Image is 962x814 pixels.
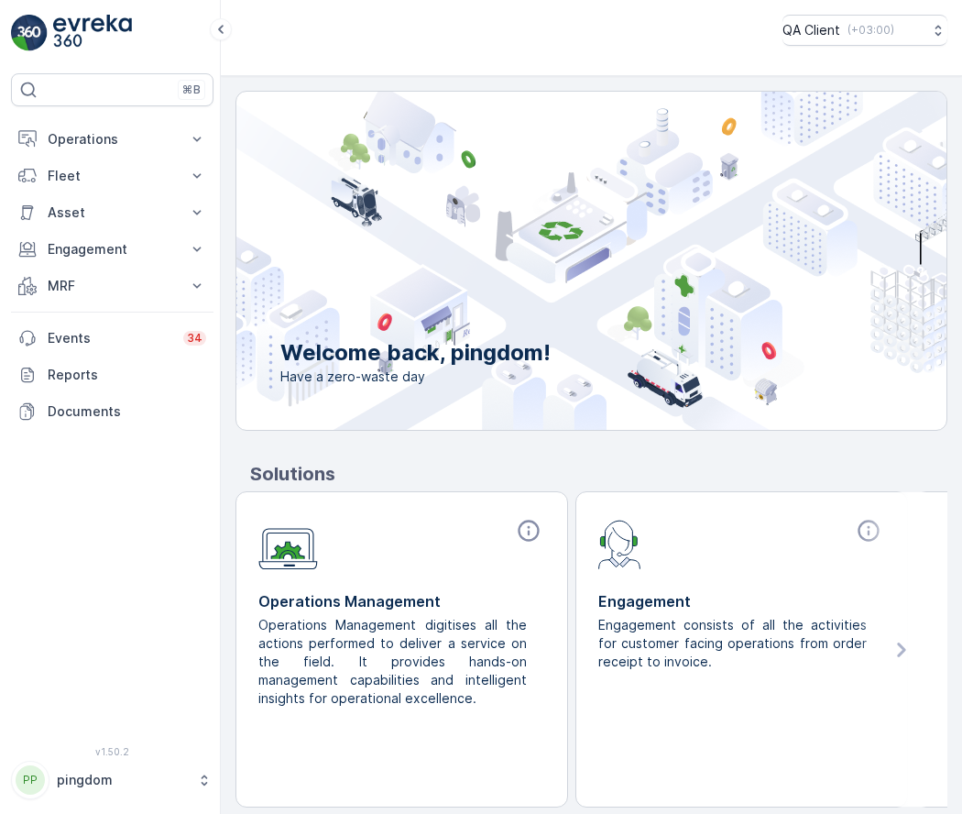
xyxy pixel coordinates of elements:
span: v 1.50.2 [11,746,213,757]
span: Have a zero-waste day [280,368,551,386]
p: ⌘B [182,82,201,97]
button: Engagement [11,231,213,268]
img: module-icon [258,518,318,570]
p: Engagement consists of all the activities for customer facing operations from order receipt to in... [598,616,870,671]
a: Documents [11,393,213,430]
img: logo [11,15,48,51]
p: Operations Management [258,590,545,612]
p: Welcome back, pingdom! [280,338,551,368]
button: PPpingdom [11,761,213,799]
p: 34 [187,331,202,346]
button: Operations [11,121,213,158]
img: city illustration [154,92,946,430]
a: Reports [11,357,213,393]
p: Operations Management digitises all the actions performed to deliver a service on the field. It p... [258,616,530,708]
p: Asset [48,203,177,222]
img: module-icon [598,518,641,569]
p: Operations [48,130,177,148]
button: MRF [11,268,213,304]
p: Events [48,329,172,347]
p: Fleet [48,167,177,185]
p: Engagement [48,240,177,258]
button: QA Client(+03:00) [782,15,947,46]
p: MRF [48,277,177,295]
p: QA Client [782,21,840,39]
p: Engagement [598,590,885,612]
div: PP [16,765,45,795]
p: Documents [48,402,206,421]
p: ( +03:00 ) [847,23,894,38]
button: Asset [11,194,213,231]
img: logo_light-DOdMpM7g.png [53,15,132,51]
p: Reports [48,366,206,384]
p: pingdom [57,771,188,789]
p: Solutions [250,460,947,488]
button: Fleet [11,158,213,194]
a: Events34 [11,320,213,357]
